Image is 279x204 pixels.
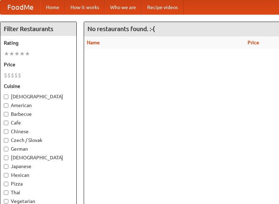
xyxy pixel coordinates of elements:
a: Who we are [105,0,142,14]
a: How it works [65,0,105,14]
li: ★ [25,50,30,58]
a: Recipe videos [142,0,183,14]
input: American [4,103,8,108]
a: Home [40,0,65,14]
label: Chinese [4,128,73,135]
input: Cafe [4,121,8,125]
label: Thai [4,189,73,196]
input: Thai [4,190,8,195]
input: [DEMOGRAPHIC_DATA] [4,95,8,99]
input: [DEMOGRAPHIC_DATA] [4,156,8,160]
li: ★ [9,50,14,58]
a: FoodMe [0,0,40,14]
a: Price [248,40,259,45]
input: Japanese [4,164,8,169]
label: [DEMOGRAPHIC_DATA] [4,93,73,100]
li: ★ [14,50,20,58]
input: Vegetarian [4,199,8,204]
label: American [4,102,73,109]
h5: Cuisine [4,83,73,90]
label: [DEMOGRAPHIC_DATA] [4,154,73,161]
label: Pizza [4,180,73,187]
input: Mexican [4,173,8,177]
li: ★ [4,50,9,58]
li: $ [14,71,18,79]
label: Cafe [4,119,73,126]
label: Czech / Slovak [4,137,73,144]
li: $ [11,71,14,79]
li: $ [7,71,11,79]
input: Barbecue [4,112,8,116]
li: ★ [20,50,25,58]
input: Pizza [4,182,8,186]
input: Czech / Slovak [4,138,8,143]
h5: Price [4,61,73,68]
label: Japanese [4,163,73,170]
label: Mexican [4,172,73,179]
ng-pluralize: No restaurants found. :-( [88,25,155,32]
h5: Rating [4,39,73,46]
h4: Filter Restaurants [0,22,76,36]
li: $ [4,71,7,79]
li: $ [18,71,21,79]
input: Chinese [4,129,8,134]
label: Barbecue [4,111,73,118]
a: Name [87,40,100,45]
input: German [4,147,8,151]
label: German [4,145,73,152]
